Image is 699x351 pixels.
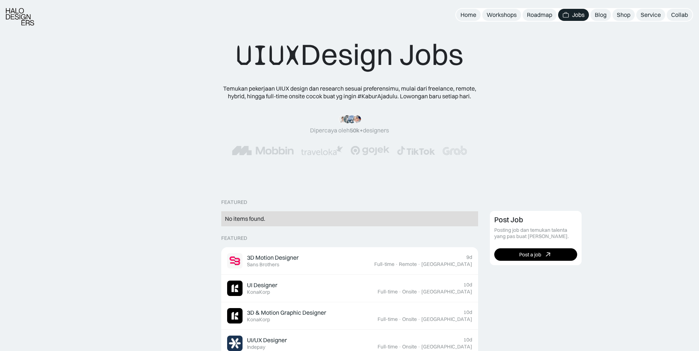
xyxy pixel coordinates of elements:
[399,261,417,267] div: Remote
[221,247,478,275] a: Job Image3D Motion DesignerSans Brothers9dFull-time·Remote·[GEOGRAPHIC_DATA]
[236,37,463,73] div: Design Jobs
[247,336,287,344] div: UI/UX Designer
[225,215,474,223] div: No items found.
[221,235,247,241] div: Featured
[227,308,243,323] img: Job Image
[421,316,472,322] div: [GEOGRAPHIC_DATA]
[227,253,243,268] img: Job Image
[378,316,398,322] div: Full-time
[482,9,521,21] a: Workshops
[595,11,607,19] div: Blog
[374,261,394,267] div: Full-time
[494,215,523,224] div: Post Job
[460,11,476,19] div: Home
[466,254,472,260] div: 9d
[519,252,541,258] div: Post a job
[236,38,301,73] span: UIUX
[378,289,398,295] div: Full-time
[418,344,421,350] div: ·
[641,11,661,19] div: Service
[667,9,692,21] a: Collab
[612,9,635,21] a: Shop
[527,11,552,19] div: Roadmap
[395,261,398,267] div: ·
[418,261,421,267] div: ·
[523,9,557,21] a: Roadmap
[350,127,363,134] span: 50k+
[558,9,589,21] a: Jobs
[421,344,472,350] div: [GEOGRAPHIC_DATA]
[421,261,472,267] div: [GEOGRAPHIC_DATA]
[418,316,421,322] div: ·
[398,289,401,295] div: ·
[418,289,421,295] div: ·
[636,9,665,21] a: Service
[378,344,398,350] div: Full-time
[572,11,585,19] div: Jobs
[221,302,478,330] a: Job Image3D & Motion Graphic DesignerKonaKorp10dFull-time·Onsite·[GEOGRAPHIC_DATA]
[402,344,417,350] div: Onsite
[402,316,417,322] div: Onsite
[247,344,265,350] div: Indepay
[221,199,247,205] div: Featured
[421,289,472,295] div: [GEOGRAPHIC_DATA]
[247,254,299,262] div: 3D Motion Designer
[247,309,326,317] div: 3D & Motion Graphic Designer
[218,85,482,100] div: Temukan pekerjaan UIUX design dan research sesuai preferensimu, mulai dari freelance, remote, hyb...
[398,344,401,350] div: ·
[221,275,478,302] a: Job ImageUI DesignerKonaKorp10dFull-time·Onsite·[GEOGRAPHIC_DATA]
[247,317,270,323] div: KonaKorp
[247,262,279,268] div: Sans Brothers
[487,11,517,19] div: Workshops
[617,11,630,19] div: Shop
[402,289,417,295] div: Onsite
[247,289,270,295] div: KonaKorp
[247,281,277,289] div: UI Designer
[590,9,611,21] a: Blog
[227,336,243,351] img: Job Image
[463,337,472,343] div: 10d
[494,227,577,240] div: Posting job dan temukan talenta yang pas buat [PERSON_NAME].
[463,309,472,315] div: 10d
[456,9,481,21] a: Home
[463,282,472,288] div: 10d
[398,316,401,322] div: ·
[227,281,243,296] img: Job Image
[494,248,577,261] a: Post a job
[310,127,389,134] div: Dipercaya oleh designers
[671,11,688,19] div: Collab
